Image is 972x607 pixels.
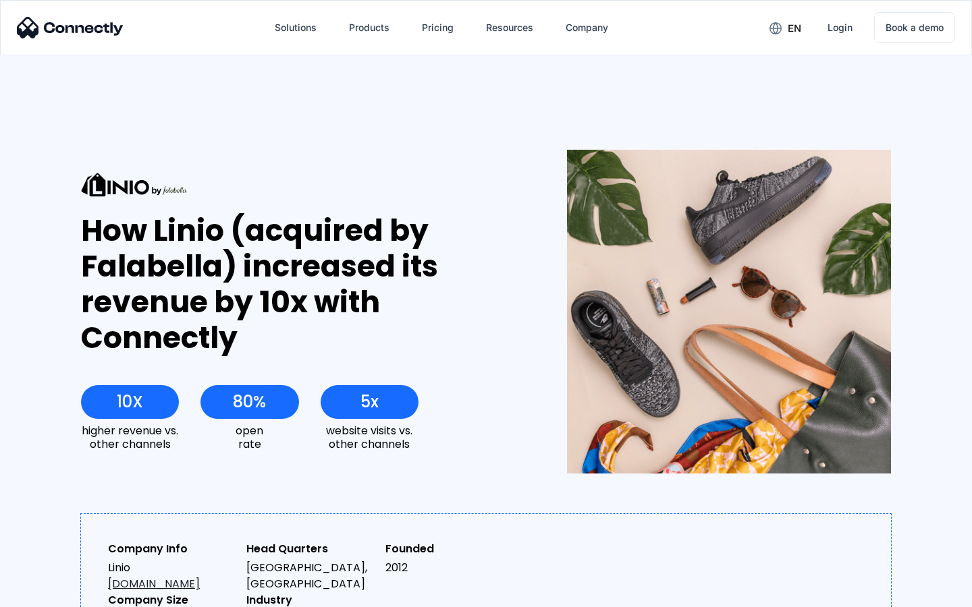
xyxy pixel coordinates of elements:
div: Solutions [275,18,317,37]
div: Login [828,18,853,37]
div: Solutions [264,11,327,44]
div: open rate [200,424,298,450]
div: en [788,19,801,38]
div: Company [555,11,619,44]
div: Products [338,11,400,44]
div: website visits vs. other channels [321,424,418,450]
a: Pricing [411,11,464,44]
div: Linio [108,560,236,592]
div: 10X [117,393,143,411]
div: Resources [486,18,533,37]
div: 2012 [385,560,513,576]
img: Connectly Logo [17,17,124,38]
a: Login [817,11,863,44]
a: Book a demo [874,12,955,43]
a: [DOMAIN_NAME] [108,576,200,591]
ul: Language list [27,583,81,602]
div: 5x [360,393,379,411]
div: Products [349,18,389,37]
div: Pricing [422,18,454,37]
div: Founded [385,541,513,557]
div: Company Info [108,541,236,557]
div: [GEOGRAPHIC_DATA], [GEOGRAPHIC_DATA] [246,560,374,592]
div: Head Quarters [246,541,374,557]
div: How Linio (acquired by Falabella) increased its revenue by 10x with Connectly [81,213,518,355]
div: 80% [233,393,266,411]
div: Company [566,18,608,37]
div: Resources [475,11,544,44]
div: higher revenue vs. other channels [81,424,179,450]
aside: Language selected: English [13,583,81,602]
div: en [759,18,811,38]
